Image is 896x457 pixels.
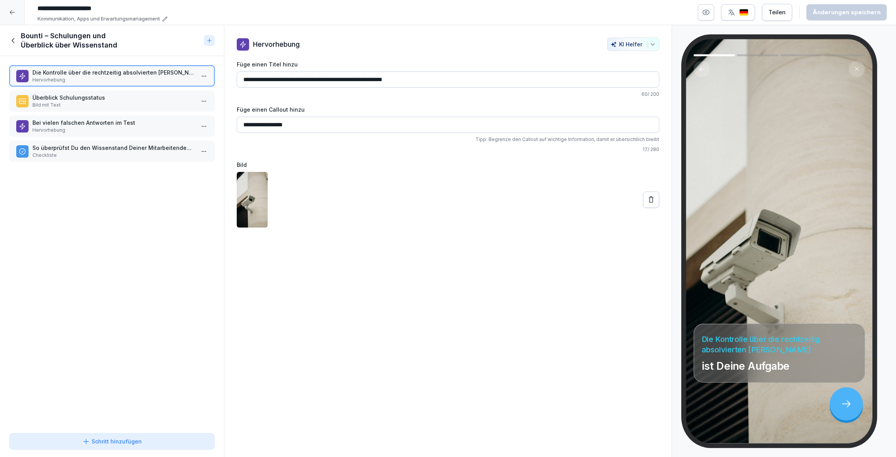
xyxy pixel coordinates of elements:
[32,152,195,159] p: Checkliste
[702,359,857,372] p: ist Deine Aufgabe
[237,105,659,114] label: Füge einen Callout hinzu
[769,8,786,17] div: Teilen
[32,68,195,76] p: Die Kontrolle über die rechtzeitig absolvierten [PERSON_NAME]
[9,65,215,87] div: Die Kontrolle über die rechtzeitig absolvierten [PERSON_NAME]Hervorhebung
[607,37,659,51] button: KI Helfer
[32,102,195,109] p: Bild mit Text
[237,136,659,143] p: Tipp: Begrenze den Callout auf wichtige Information, damit er übersichtlich bleibt
[739,9,748,16] img: de.svg
[813,8,881,17] div: Änderungen speichern
[237,161,659,169] label: Bild
[9,141,215,162] div: So überprüfst Du den Wissenstand Deiner Mitarbeitenden über BountiCheckliste
[21,31,201,50] h1: Bounti – Schulungen und Überblick über Wissenstand
[806,4,887,20] button: Änderungen speichern
[237,91,659,98] p: 60 / 200
[702,334,857,355] h4: Die Kontrolle über die rechtzeitig absolvierten [PERSON_NAME]
[32,127,195,134] p: Hervorhebung
[32,76,195,83] p: Hervorhebung
[9,90,215,112] div: Überblick SchulungsstatusBild mit Text
[9,433,215,450] button: Schritt hinzufügen
[237,172,268,228] img: x6acr8lq8hr4ti1mgjxaz6yr.png
[9,116,215,137] div: Bei vielen falschen Antworten im TestHervorhebung
[611,41,656,48] div: KI Helfer
[253,39,300,49] p: Hervorhebung
[762,4,792,21] button: Teilen
[32,93,195,102] p: Überblick Schulungsstatus
[82,437,142,445] div: Schritt hinzufügen
[32,119,195,127] p: Bei vielen falschen Antworten im Test
[32,144,195,152] p: So überprüfst Du den Wissenstand Deiner Mitarbeitenden über Bounti
[237,146,659,153] p: 17 / 280
[37,15,160,23] p: Kommunikation, Apps und Erwartungsmanagement
[237,60,659,68] label: Füge einen Titel hinzu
